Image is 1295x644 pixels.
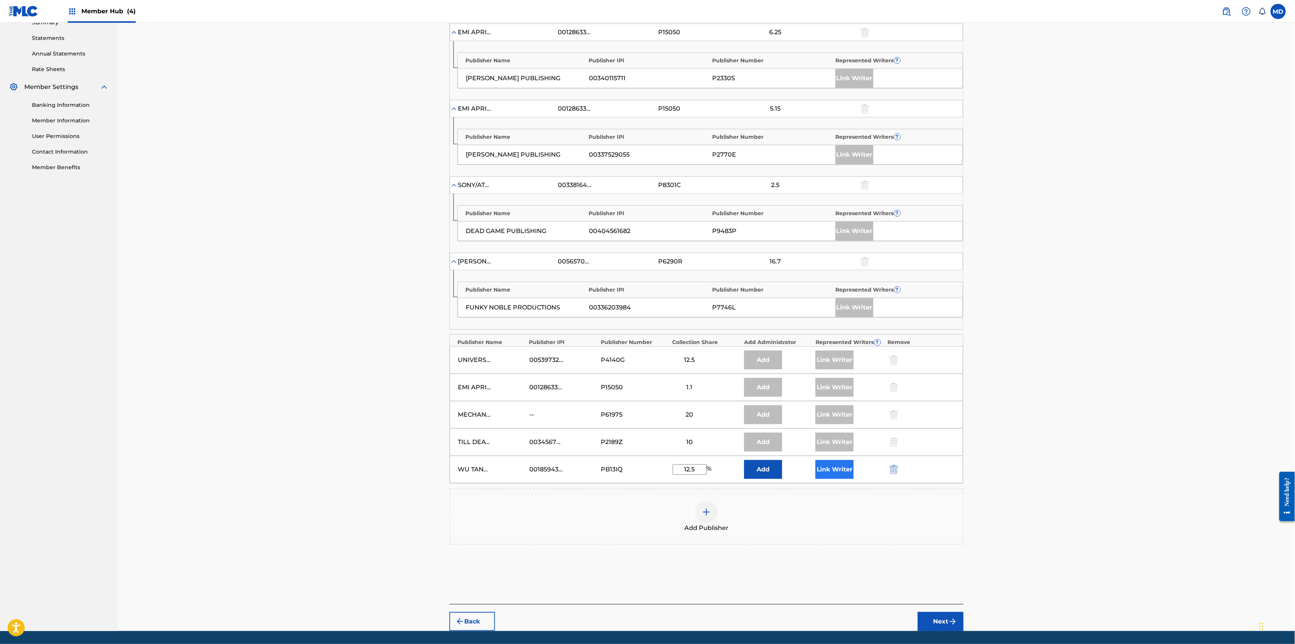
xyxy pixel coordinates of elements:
div: Publisher Name [465,133,585,141]
div: User Menu [1271,4,1286,19]
img: expand-cell-toggle [450,105,458,113]
a: Statements [32,34,109,42]
div: P9483P [712,227,832,236]
a: Member Information [32,117,109,125]
div: Publisher Number [712,209,832,217]
iframe: Chat Widget [1257,608,1295,644]
div: Represented Writers [836,57,955,65]
img: expand-cell-toggle [450,29,458,36]
div: Add Administrator [744,338,812,346]
img: add [702,508,711,517]
div: Remove [887,338,955,346]
button: Back [449,612,495,631]
div: Publisher Number [712,286,832,294]
div: 00404561682 [589,227,708,236]
div: P2330S [712,74,832,83]
div: P2770E [712,150,832,159]
div: 00340115711 [589,74,708,83]
img: search [1222,7,1231,16]
div: Drag [1259,615,1264,638]
span: ? [894,134,900,140]
a: Contact Information [32,148,109,156]
div: Publisher IPI [589,57,709,65]
div: Represented Writers [836,286,955,294]
div: Collection Share [673,338,741,346]
img: 7ee5dd4eb1f8a8e3ef2f.svg [455,617,465,626]
span: Add Publisher [684,523,728,533]
div: Represented Writers [836,209,955,217]
span: (4) [127,8,136,15]
div: Publisher IPI [589,133,709,141]
img: expand [100,82,109,92]
div: Help [1239,4,1254,19]
img: f7272a7cc735f4ea7f67.svg [948,617,957,626]
img: MLC Logo [9,6,38,17]
div: [PERSON_NAME] PUBLISHING [466,150,585,159]
div: Publisher Name [465,209,585,217]
span: Member Settings [24,82,78,92]
div: 00336203984 [589,303,708,312]
iframe: Resource Center [1274,466,1295,527]
button: Add [744,460,782,479]
img: Top Rightsholders [68,7,77,16]
span: ? [894,210,900,216]
div: Publisher Number [712,57,832,65]
div: Publisher Name [465,57,585,65]
div: [PERSON_NAME] PUBLISHING [466,74,585,83]
div: Represented Writers [836,133,955,141]
div: Represented Writers [816,338,884,346]
a: User Permissions [32,132,109,140]
div: Publisher Name [457,338,525,346]
span: ? [894,57,900,63]
div: FUNKY NOBLE PRODUCTIONS [466,303,585,312]
div: Publisher Number [712,133,832,141]
a: Banking Information [32,101,109,109]
div: Publisher Name [465,286,585,294]
span: ? [874,339,881,346]
a: Rate Sheets [32,65,109,73]
img: help [1242,7,1251,16]
div: Publisher IPI [529,338,597,346]
img: expand-cell-toggle [450,258,458,265]
div: Notifications [1258,8,1266,15]
a: Member Benefits [32,163,109,171]
button: Link Writer [816,460,854,479]
img: Member Settings [9,82,18,92]
div: DEAD GAME PUBLISHING [466,227,585,236]
img: 12a2ab48e56ec057fbd8.svg [890,465,898,474]
a: Public Search [1219,4,1234,19]
button: Next [918,612,963,631]
div: Publisher IPI [589,286,709,294]
div: Publisher Number [601,338,669,346]
div: P7746L [712,303,832,312]
div: 00337529055 [589,150,708,159]
a: Annual Statements [32,50,109,58]
img: expand-cell-toggle [450,181,458,189]
span: Member Hub [81,7,136,16]
span: ? [894,287,900,293]
div: Publisher IPI [589,209,709,217]
span: % [707,464,714,475]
